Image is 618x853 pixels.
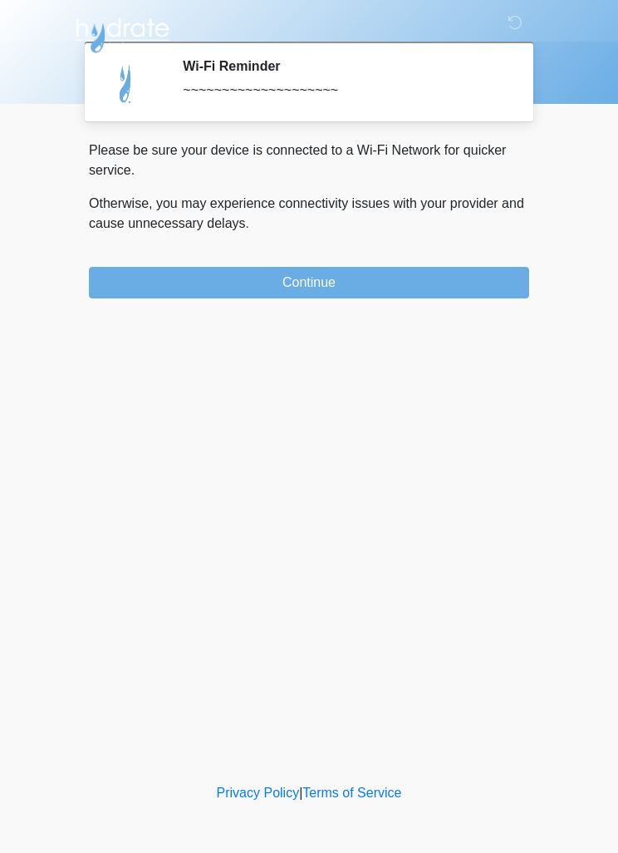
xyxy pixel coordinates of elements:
[89,267,529,298] button: Continue
[89,141,529,180] p: Please be sure your device is connected to a Wi-Fi Network for quicker service.
[89,194,529,234] p: Otherwise, you may experience connectivity issues with your provider and cause unnecessary delays
[302,786,401,800] a: Terms of Service
[183,81,504,101] div: ~~~~~~~~~~~~~~~~~~~~
[101,58,151,108] img: Agent Avatar
[217,786,300,800] a: Privacy Policy
[299,786,302,800] a: |
[72,12,172,54] img: Hydrate IV Bar - Scottsdale Logo
[246,216,249,230] span: .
